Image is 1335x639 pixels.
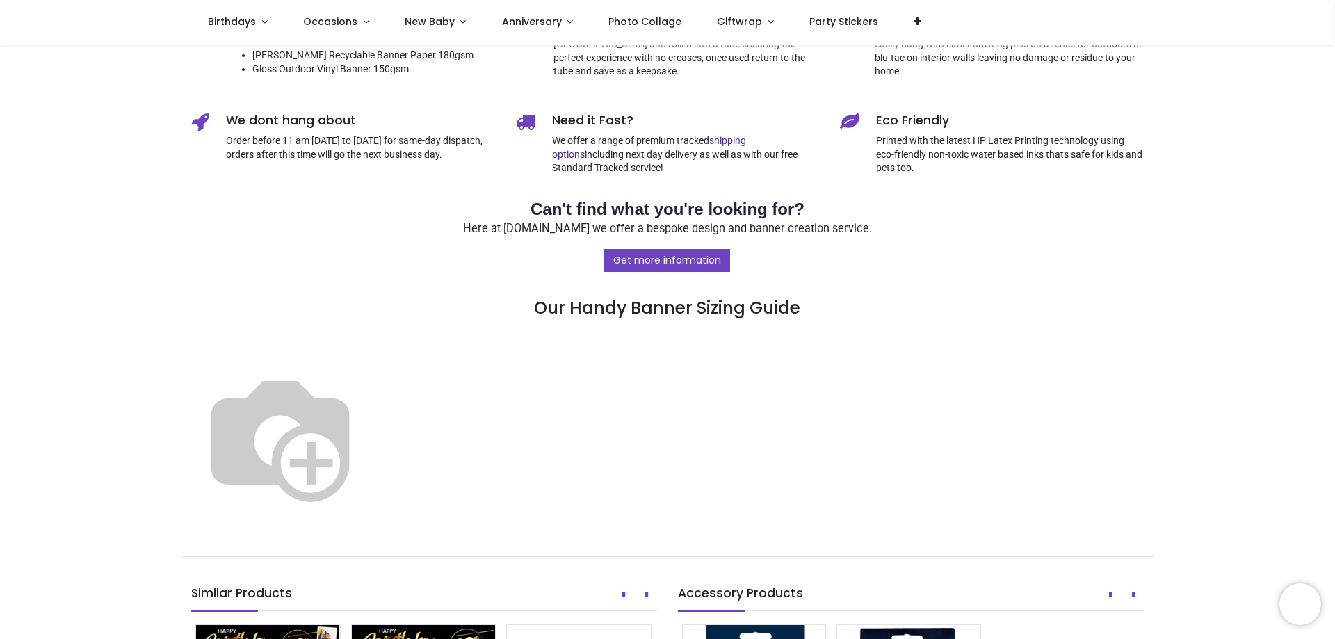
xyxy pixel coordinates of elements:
h5: Eco Friendly [876,112,1144,129]
span: New Baby [405,15,455,29]
p: Printed with the latest HP Latex Printing technology using eco-friendly non-toxic water based ink... [876,134,1144,175]
li: [PERSON_NAME] Recyclable Banner Paper 180gsm [252,49,495,63]
a: shipping options [552,135,746,160]
h5: We dont hang about [226,112,495,129]
iframe: Brevo live chat [1279,583,1321,625]
h3: Our Handy Banner Sizing Guide [191,248,1144,320]
button: Prev [613,583,634,607]
h5: Accessory Products [678,585,1144,611]
p: Order before 11 am [DATE] to [DATE] for same-day dispatch, orders after this time will go the nex... [226,134,495,161]
button: Next [1123,583,1144,607]
h5: Need it Fast? [552,112,820,129]
a: Get more information [604,249,730,273]
p: We offer a range of premium tracked including next day delivery as well as with our free Standard... [552,134,820,175]
span: Anniversary [502,15,562,29]
button: Next [636,583,657,607]
span: Occasions [303,15,357,29]
h5: Similar Products [191,585,657,611]
span: Party Stickers [809,15,878,29]
p: Here at [DOMAIN_NAME] we offer a bespoke design and banner creation service. [191,221,1144,237]
p: Nice and thick, difficult to tear, our products are designed to easily hang with either drawing p... [875,24,1144,78]
span: Giftwrap [717,15,762,29]
p: Your personalised banner will be custom made in the [GEOGRAPHIC_DATA] and rolled into a tube ensu... [553,24,820,78]
button: Prev [1100,583,1121,607]
li: Gloss Outdoor Vinyl Banner 150gsm [252,63,495,76]
img: Banner_Size_Helper_Image_Compare.svg [191,348,369,526]
span: Photo Collage [608,15,681,29]
h2: Can't find what you're looking for? [191,197,1144,221]
span: Birthdays [208,15,256,29]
